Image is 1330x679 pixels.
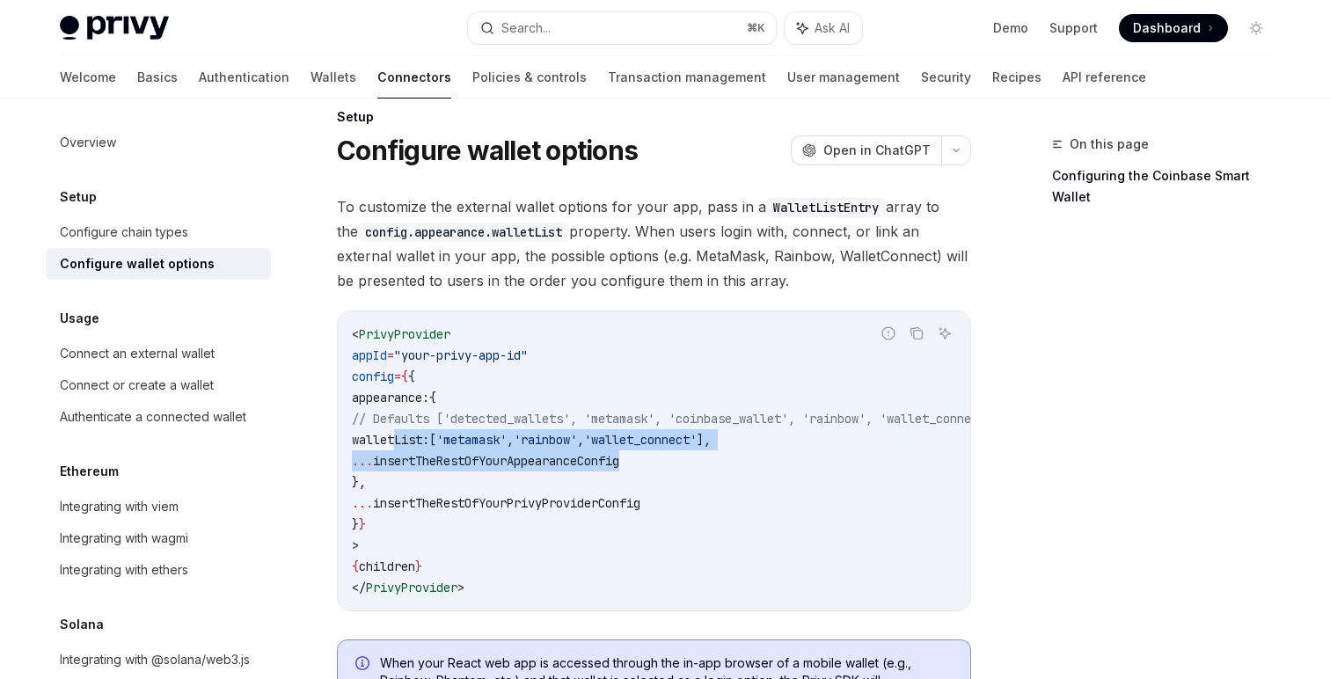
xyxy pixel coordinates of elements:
[472,56,587,99] a: Policies & controls
[429,432,436,448] span: [
[46,522,271,554] a: Integrating with wagmi
[1063,56,1146,99] a: API reference
[60,186,97,208] h5: Setup
[501,18,551,39] div: Search...
[311,56,356,99] a: Wallets
[993,19,1028,37] a: Demo
[60,222,188,243] div: Configure chain types
[60,132,116,153] div: Overview
[352,537,359,553] span: >
[60,56,116,99] a: Welcome
[359,559,415,574] span: children
[1070,134,1149,155] span: On this page
[60,614,104,635] h5: Solana
[373,453,619,469] span: insertTheRestOfYourAppearanceConfig
[697,432,711,448] span: ],
[60,496,179,517] div: Integrating with viem
[352,453,373,469] span: ...
[359,516,366,532] span: }
[352,432,429,448] span: walletList:
[352,326,359,342] span: <
[199,56,289,99] a: Authentication
[352,495,373,511] span: ...
[401,369,408,384] span: {
[766,198,886,217] code: WalletListEntry
[60,406,246,427] div: Authenticate a connected wallet
[815,19,850,37] span: Ask AI
[468,12,776,44] button: Search...⌘K
[514,432,577,448] span: 'rainbow'
[1133,19,1201,37] span: Dashboard
[933,322,956,345] button: Ask AI
[1119,14,1228,42] a: Dashboard
[394,369,401,384] span: =
[352,580,366,595] span: </
[436,432,507,448] span: 'metamask'
[921,56,971,99] a: Security
[60,16,169,40] img: light logo
[787,56,900,99] a: User management
[1052,162,1284,211] a: Configuring the Coinbase Smart Wallet
[337,135,638,166] h1: Configure wallet options
[60,461,119,482] h5: Ethereum
[60,528,188,549] div: Integrating with wagmi
[577,432,584,448] span: ,
[137,56,178,99] a: Basics
[387,347,394,363] span: =
[46,127,271,158] a: Overview
[429,390,436,405] span: {
[359,326,450,342] span: PrivyProvider
[60,308,99,329] h5: Usage
[60,343,215,364] div: Connect an external wallet
[352,474,366,490] span: },
[337,194,971,293] span: To customize the external wallet options for your app, pass in a array to the property. When user...
[1242,14,1270,42] button: Toggle dark mode
[46,248,271,280] a: Configure wallet options
[608,56,766,99] a: Transaction management
[905,322,928,345] button: Copy the contents from the code block
[352,369,394,384] span: config
[358,223,569,242] code: config.appearance.walletList
[352,390,429,405] span: appearance:
[60,375,214,396] div: Connect or create a wallet
[46,554,271,586] a: Integrating with ethers
[394,347,528,363] span: "your-privy-app-id"
[415,559,422,574] span: }
[457,580,464,595] span: >
[355,656,373,674] svg: Info
[1049,19,1098,37] a: Support
[408,369,415,384] span: {
[60,559,188,580] div: Integrating with ethers
[785,12,862,44] button: Ask AI
[352,559,359,574] span: {
[46,644,271,675] a: Integrating with @solana/web3.js
[60,649,250,670] div: Integrating with @solana/web3.js
[337,108,971,126] div: Setup
[366,580,457,595] span: PrivyProvider
[992,56,1041,99] a: Recipes
[507,432,514,448] span: ,
[46,338,271,369] a: Connect an external wallet
[46,491,271,522] a: Integrating with viem
[352,347,387,363] span: appId
[46,216,271,248] a: Configure chain types
[747,21,765,35] span: ⌘ K
[352,411,999,427] span: // Defaults ['detected_wallets', 'metamask', 'coinbase_wallet', 'rainbow', 'wallet_connect']
[584,432,697,448] span: 'wallet_connect'
[60,253,215,274] div: Configure wallet options
[46,401,271,433] a: Authenticate a connected wallet
[352,516,359,532] span: }
[877,322,900,345] button: Report incorrect code
[46,369,271,401] a: Connect or create a wallet
[373,495,640,511] span: insertTheRestOfYourPrivyProviderConfig
[377,56,451,99] a: Connectors
[791,135,941,165] button: Open in ChatGPT
[823,142,931,159] span: Open in ChatGPT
